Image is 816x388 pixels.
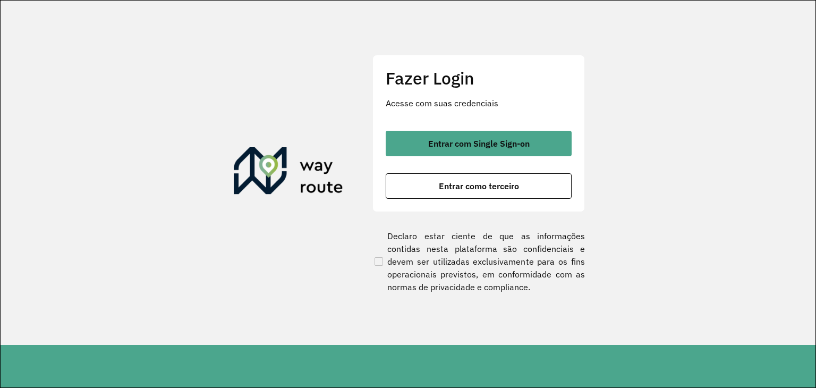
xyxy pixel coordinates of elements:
p: Acesse com suas credenciais [386,97,572,109]
span: Entrar como terceiro [439,182,519,190]
button: button [386,173,572,199]
label: Declaro estar ciente de que as informações contidas nesta plataforma são confidenciais e devem se... [372,230,585,293]
button: button [386,131,572,156]
img: Roteirizador AmbevTech [234,147,343,198]
h2: Fazer Login [386,68,572,88]
span: Entrar com Single Sign-on [428,139,530,148]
